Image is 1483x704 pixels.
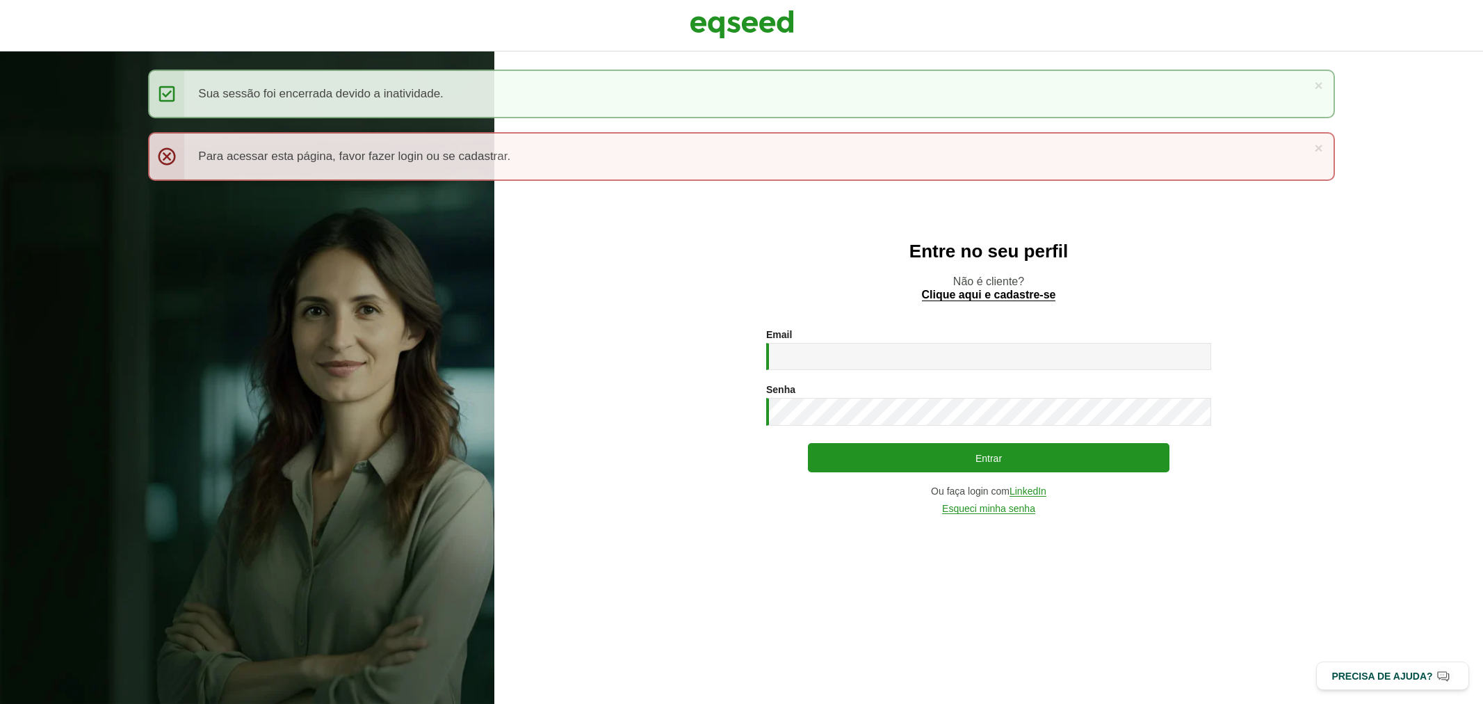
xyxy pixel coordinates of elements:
[690,7,794,42] img: EqSeed Logo
[922,289,1056,301] a: Clique aqui e cadastre-se
[148,132,1334,181] div: Para acessar esta página, favor fazer login ou se cadastrar.
[148,70,1334,118] div: Sua sessão foi encerrada devido a inatividade.
[1314,141,1322,155] a: ×
[522,241,1455,262] h2: Entre no seu perfil
[942,504,1035,514] a: Esqueci minha senha
[1010,486,1046,497] a: LinkedIn
[522,275,1455,301] p: Não é cliente?
[766,385,795,394] label: Senha
[766,330,792,339] label: Email
[808,443,1169,472] button: Entrar
[766,486,1211,497] div: Ou faça login com
[1314,78,1322,93] a: ×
